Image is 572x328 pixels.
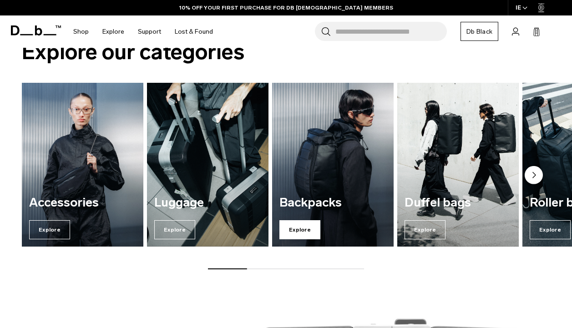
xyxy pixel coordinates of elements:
[154,196,261,210] h3: Luggage
[22,36,550,68] h2: Explore our categories
[405,220,445,239] span: Explore
[29,220,70,239] span: Explore
[138,15,161,48] a: Support
[179,4,393,12] a: 10% OFF YOUR FIRST PURCHASE FOR DB [DEMOGRAPHIC_DATA] MEMBERS
[22,83,143,247] a: Accessories Explore
[272,83,394,247] div: 3 / 7
[279,196,386,210] h3: Backpacks
[272,83,394,247] a: Backpacks Explore
[66,15,220,48] nav: Main Navigation
[525,166,543,186] button: Next slide
[530,220,571,239] span: Explore
[461,22,498,41] a: Db Black
[73,15,89,48] a: Shop
[397,83,519,247] a: Duffel bags Explore
[147,83,268,247] div: 2 / 7
[154,220,195,239] span: Explore
[175,15,213,48] a: Lost & Found
[397,83,519,247] div: 4 / 7
[22,83,143,247] div: 1 / 7
[279,220,320,239] span: Explore
[102,15,124,48] a: Explore
[29,196,136,210] h3: Accessories
[147,83,268,247] a: Luggage Explore
[405,196,511,210] h3: Duffel bags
